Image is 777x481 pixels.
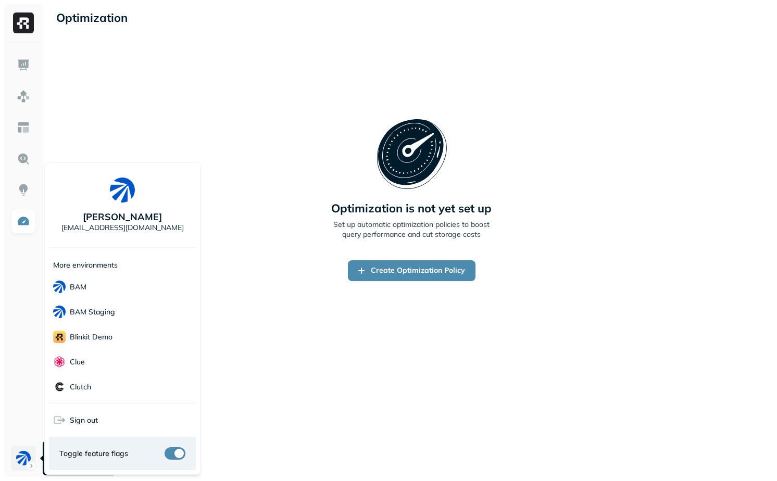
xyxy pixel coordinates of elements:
p: Clutch [70,382,91,392]
span: Toggle feature flags [59,449,128,459]
img: Clutch [53,381,66,393]
p: BAM [70,282,86,292]
img: BAM Dev [110,178,135,202]
span: Sign out [70,415,98,425]
p: Blinkit Demo [70,332,112,342]
img: BAM [53,281,66,293]
p: [EMAIL_ADDRESS][DOMAIN_NAME] [61,223,184,233]
p: [PERSON_NAME] [83,211,162,223]
p: BAM Staging [70,307,115,317]
p: Clue [70,357,85,367]
img: Blinkit Demo [53,331,66,343]
img: BAM Staging [53,306,66,318]
img: Clue [53,356,66,368]
p: More environments [53,260,118,270]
